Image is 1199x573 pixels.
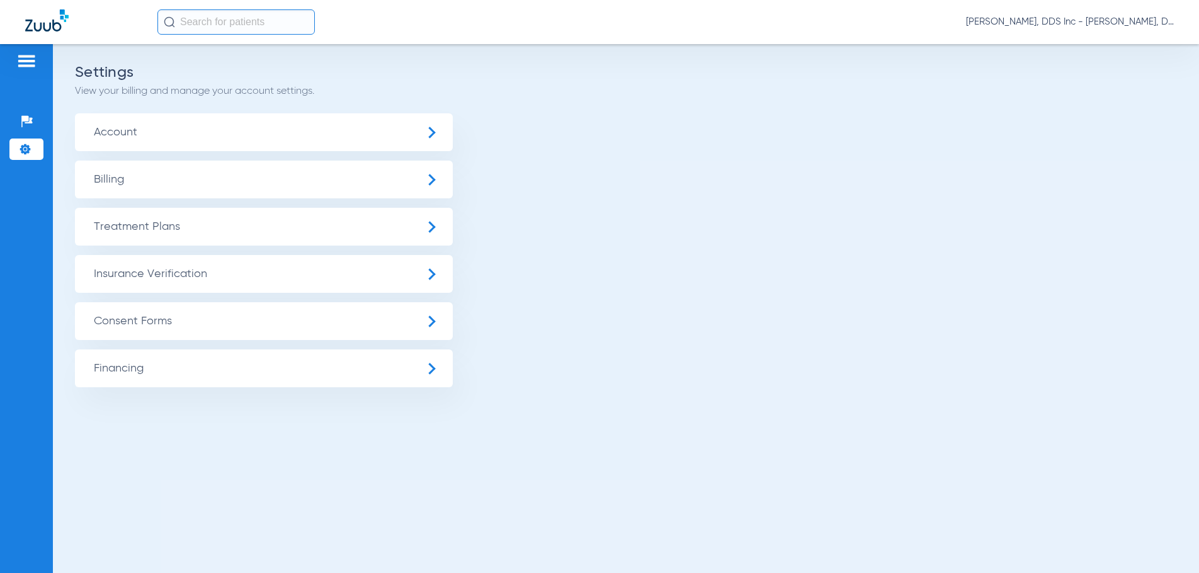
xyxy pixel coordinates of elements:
[16,54,37,69] img: hamburger-icon
[75,255,453,293] span: Insurance Verification
[75,302,453,340] span: Consent Forms
[75,66,1177,79] h2: Settings
[75,85,1177,98] p: View your billing and manage your account settings.
[75,208,453,246] span: Treatment Plans
[164,16,175,28] img: Search Icon
[157,9,315,35] input: Search for patients
[75,113,453,151] span: Account
[966,16,1174,28] span: [PERSON_NAME], DDS Inc - [PERSON_NAME], DDS Inc
[25,9,69,31] img: Zuub Logo
[75,161,453,198] span: Billing
[75,349,453,387] span: Financing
